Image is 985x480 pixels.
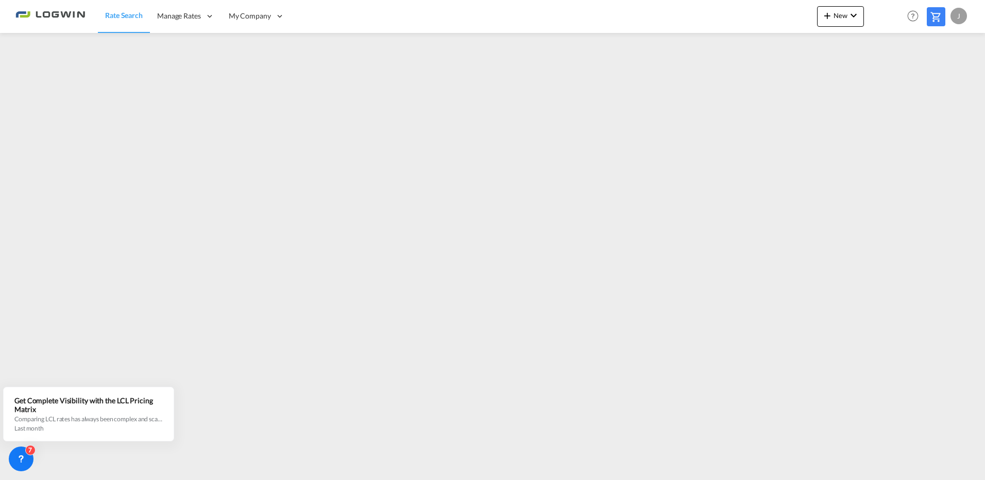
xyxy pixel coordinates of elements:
[229,11,271,21] span: My Company
[821,11,860,20] span: New
[105,11,143,20] span: Rate Search
[821,9,834,22] md-icon: icon-plus 400-fg
[817,6,864,27] button: icon-plus 400-fgNewicon-chevron-down
[15,5,85,28] img: 2761ae10d95411efa20a1f5e0282d2d7.png
[950,8,967,24] div: J
[904,7,927,26] div: Help
[904,7,922,25] span: Help
[847,9,860,22] md-icon: icon-chevron-down
[157,11,201,21] span: Manage Rates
